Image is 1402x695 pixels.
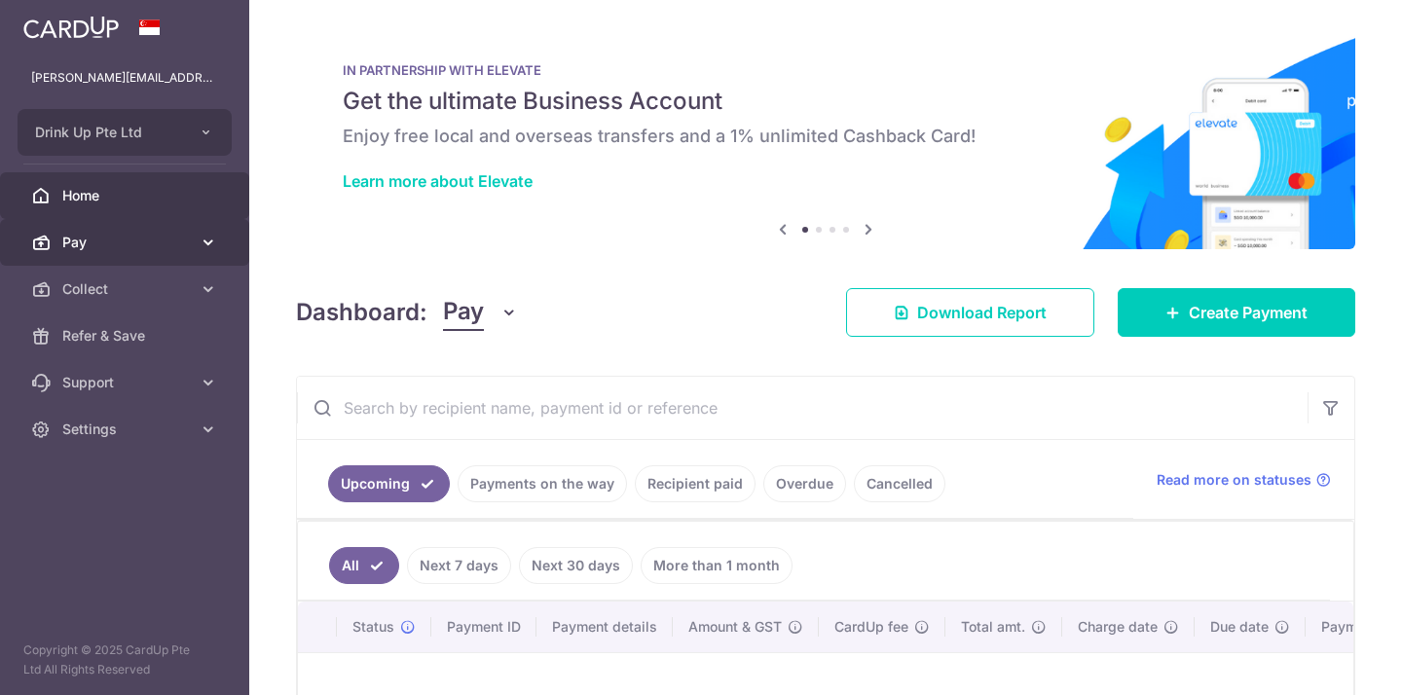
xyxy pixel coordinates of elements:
a: Read more on statuses [1157,470,1331,490]
h4: Dashboard: [296,295,427,330]
th: Payment ID [431,602,536,652]
a: Learn more about Elevate [343,171,533,191]
span: Amount & GST [688,617,782,637]
th: Payment details [536,602,673,652]
input: Search by recipient name, payment id or reference [297,377,1308,439]
h6: Enjoy free local and overseas transfers and a 1% unlimited Cashback Card! [343,125,1309,148]
img: CardUp [23,16,119,39]
a: Upcoming [328,465,450,502]
a: Next 7 days [407,547,511,584]
p: IN PARTNERSHIP WITH ELEVATE [343,62,1309,78]
span: Collect [62,279,191,299]
span: Support [62,373,191,392]
a: Overdue [763,465,846,502]
button: Pay [443,294,518,331]
span: CardUp fee [834,617,908,637]
span: Drink Up Pte Ltd [35,123,179,142]
h5: Get the ultimate Business Account [343,86,1309,117]
a: Cancelled [854,465,945,502]
span: Download Report [917,301,1047,324]
span: Pay [62,233,191,252]
a: Create Payment [1118,288,1355,337]
a: Payments on the way [458,465,627,502]
span: Home [62,186,191,205]
span: Due date [1210,617,1269,637]
span: Help [45,14,85,31]
img: Renovation banner [296,31,1355,249]
span: Read more on statuses [1157,470,1311,490]
span: Status [352,617,394,637]
a: All [329,547,399,584]
a: More than 1 month [641,547,793,584]
a: Recipient paid [635,465,756,502]
span: Pay [443,294,484,331]
button: Drink Up Pte Ltd [18,109,232,156]
a: Next 30 days [519,547,633,584]
span: Settings [62,420,191,439]
p: [PERSON_NAME][EMAIL_ADDRESS][DOMAIN_NAME] [31,68,218,88]
span: Create Payment [1189,301,1308,324]
a: Download Report [846,288,1094,337]
span: Refer & Save [62,326,191,346]
span: Charge date [1078,617,1158,637]
span: Total amt. [961,617,1025,637]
